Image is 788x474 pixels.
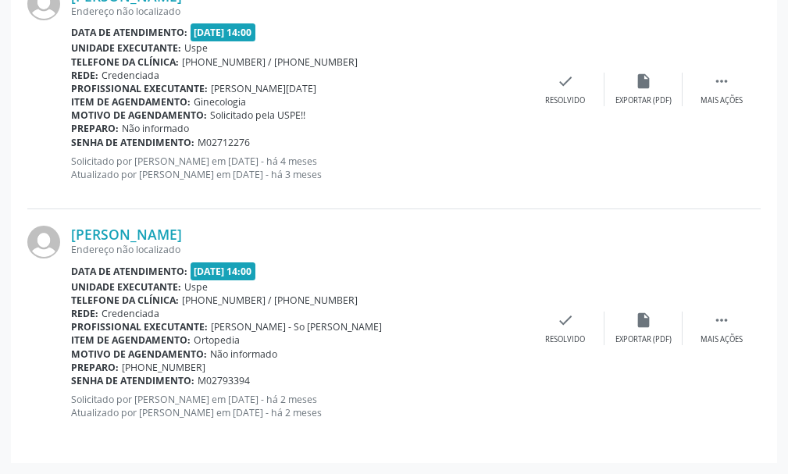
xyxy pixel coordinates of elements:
[71,226,182,243] a: [PERSON_NAME]
[71,374,194,387] b: Senha de atendimento:
[713,312,730,329] i: 
[71,361,119,374] b: Preparo:
[71,109,207,122] b: Motivo de agendamento:
[71,69,98,82] b: Rede:
[71,136,194,149] b: Senha de atendimento:
[635,73,652,90] i: insert_drive_file
[194,333,240,347] span: Ortopedia
[71,265,187,278] b: Data de atendimento:
[27,226,60,258] img: img
[557,73,574,90] i: check
[210,109,305,122] span: Solicitado pela USPE!!
[210,347,277,361] span: Não informado
[635,312,652,329] i: insert_drive_file
[615,95,672,106] div: Exportar (PDF)
[701,334,743,345] div: Mais ações
[184,280,208,294] span: Uspe
[211,82,316,95] span: [PERSON_NAME][DATE]
[194,95,246,109] span: Ginecologia
[71,294,179,307] b: Telefone da clínica:
[71,333,191,347] b: Item de agendamento:
[71,122,119,135] b: Preparo:
[71,347,207,361] b: Motivo de agendamento:
[71,5,526,18] div: Endereço não localizado
[198,374,250,387] span: M02793394
[102,307,159,320] span: Credenciada
[198,136,250,149] span: M02712276
[211,320,382,333] span: [PERSON_NAME] - So [PERSON_NAME]
[71,26,187,39] b: Data de atendimento:
[184,41,208,55] span: Uspe
[71,320,208,333] b: Profissional executante:
[545,334,585,345] div: Resolvido
[71,155,526,181] p: Solicitado por [PERSON_NAME] em [DATE] - há 4 meses Atualizado por [PERSON_NAME] em [DATE] - há 3...
[615,334,672,345] div: Exportar (PDF)
[122,122,189,135] span: Não informado
[182,55,358,69] span: [PHONE_NUMBER] / [PHONE_NUMBER]
[102,69,159,82] span: Credenciada
[71,307,98,320] b: Rede:
[71,82,208,95] b: Profissional executante:
[545,95,585,106] div: Resolvido
[557,312,574,329] i: check
[122,361,205,374] span: [PHONE_NUMBER]
[191,23,256,41] span: [DATE] 14:00
[191,262,256,280] span: [DATE] 14:00
[713,73,730,90] i: 
[71,41,181,55] b: Unidade executante:
[71,393,526,419] p: Solicitado por [PERSON_NAME] em [DATE] - há 2 meses Atualizado por [PERSON_NAME] em [DATE] - há 2...
[71,55,179,69] b: Telefone da clínica:
[71,280,181,294] b: Unidade executante:
[71,243,526,256] div: Endereço não localizado
[182,294,358,307] span: [PHONE_NUMBER] / [PHONE_NUMBER]
[701,95,743,106] div: Mais ações
[71,95,191,109] b: Item de agendamento:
